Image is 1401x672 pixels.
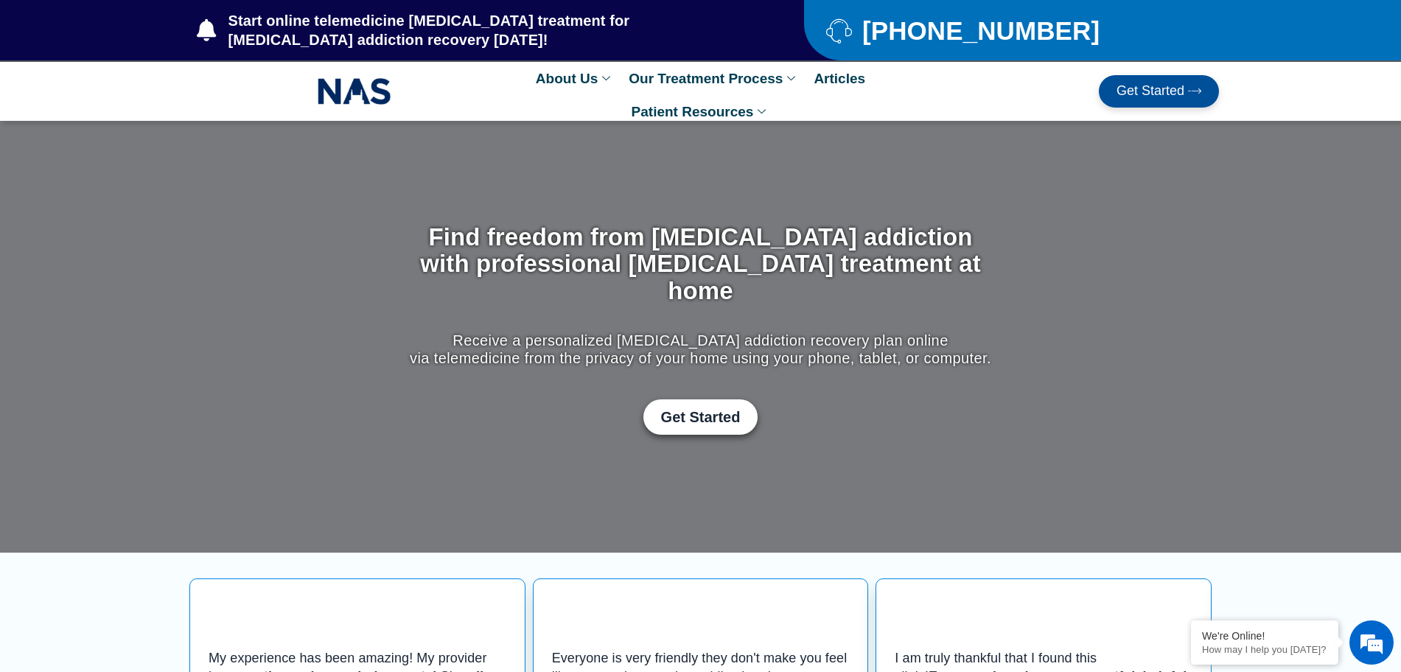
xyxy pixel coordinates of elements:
a: Our Treatment Process [621,62,806,95]
a: Start online telemedicine [MEDICAL_DATA] treatment for [MEDICAL_DATA] addiction recovery [DATE]! [197,11,745,49]
a: Get Started [643,399,758,435]
span: Start online telemedicine [MEDICAL_DATA] treatment for [MEDICAL_DATA] addiction recovery [DATE]! [225,11,746,49]
a: Articles [806,62,873,95]
p: Receive a personalized [MEDICAL_DATA] addiction recovery plan online via telemedicine from the pr... [406,332,995,367]
img: NAS_email_signature-removebg-preview.png [318,74,391,108]
span: Get Started [661,408,741,426]
div: Get Started with Suboxone Treatment by filling-out this new patient packet form [406,399,995,435]
a: About Us [528,62,621,95]
h1: Find freedom from [MEDICAL_DATA] addiction with professional [MEDICAL_DATA] treatment at home [406,224,995,304]
span: [PHONE_NUMBER] [859,21,1100,40]
div: We're Online! [1202,630,1327,642]
span: Get Started [1117,84,1184,99]
a: [PHONE_NUMBER] [826,18,1182,43]
a: Get Started [1099,75,1219,108]
p: How may I help you today? [1202,644,1327,655]
a: Patient Resources [624,95,778,128]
